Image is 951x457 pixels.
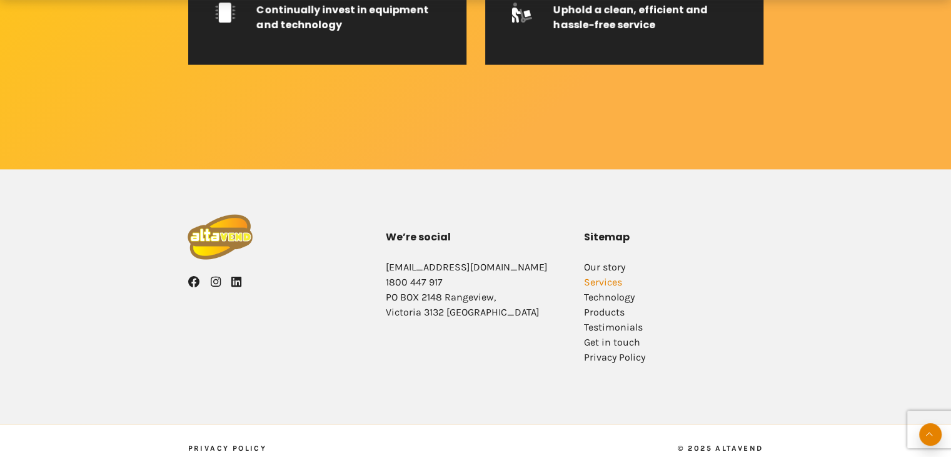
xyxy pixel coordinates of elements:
h6: Uphold a clean, efficient and hassle-free service [553,3,739,33]
h2: We’re social [386,229,565,244]
a: Privacy Policy [584,351,645,362]
h2: Sitemap [584,229,763,244]
a: Get in touch [584,336,640,347]
nav: Social Menu [188,259,367,290]
a: Our story [584,260,625,272]
a: Services [584,275,622,287]
h6: Continually invest in equipment and technology [256,3,442,33]
a: Technology [584,290,635,302]
a: [EMAIL_ADDRESS][DOMAIN_NAME] [386,260,548,272]
div: PO BOX 2148 Rangeview, Victoria 3132 [GEOGRAPHIC_DATA] [386,259,565,319]
a: Products [584,306,625,317]
a: Testimonials [584,321,643,332]
span: © 2025 Altavend [677,443,763,452]
a: 1800 447 917 [386,275,443,287]
a: Privacy Policy [188,443,266,452]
